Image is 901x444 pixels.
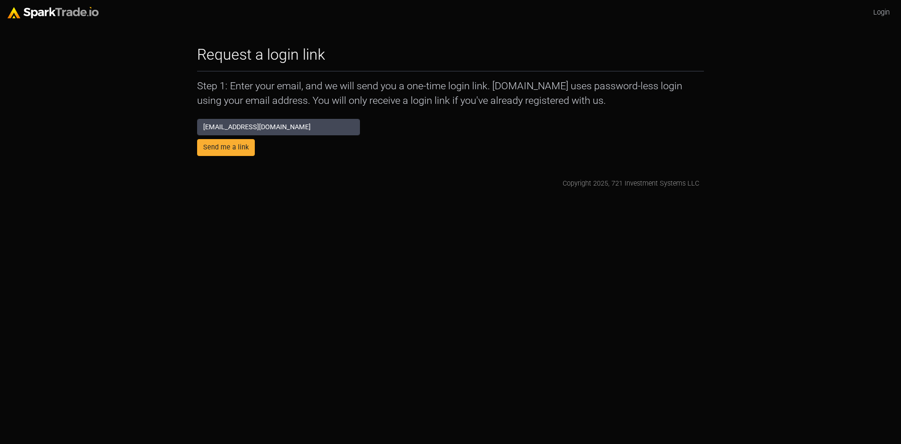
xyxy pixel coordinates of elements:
[563,179,699,189] div: Copyright 2025, 721 Investment Systems LLC
[197,139,255,156] button: Send me a link
[197,79,704,107] p: Step 1: Enter your email, and we will send you a one-time login link. [DOMAIN_NAME] uses password...
[870,4,893,22] a: Login
[197,46,325,63] h2: Request a login link
[8,7,99,18] img: sparktrade.png
[197,119,360,136] input: Type your email address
